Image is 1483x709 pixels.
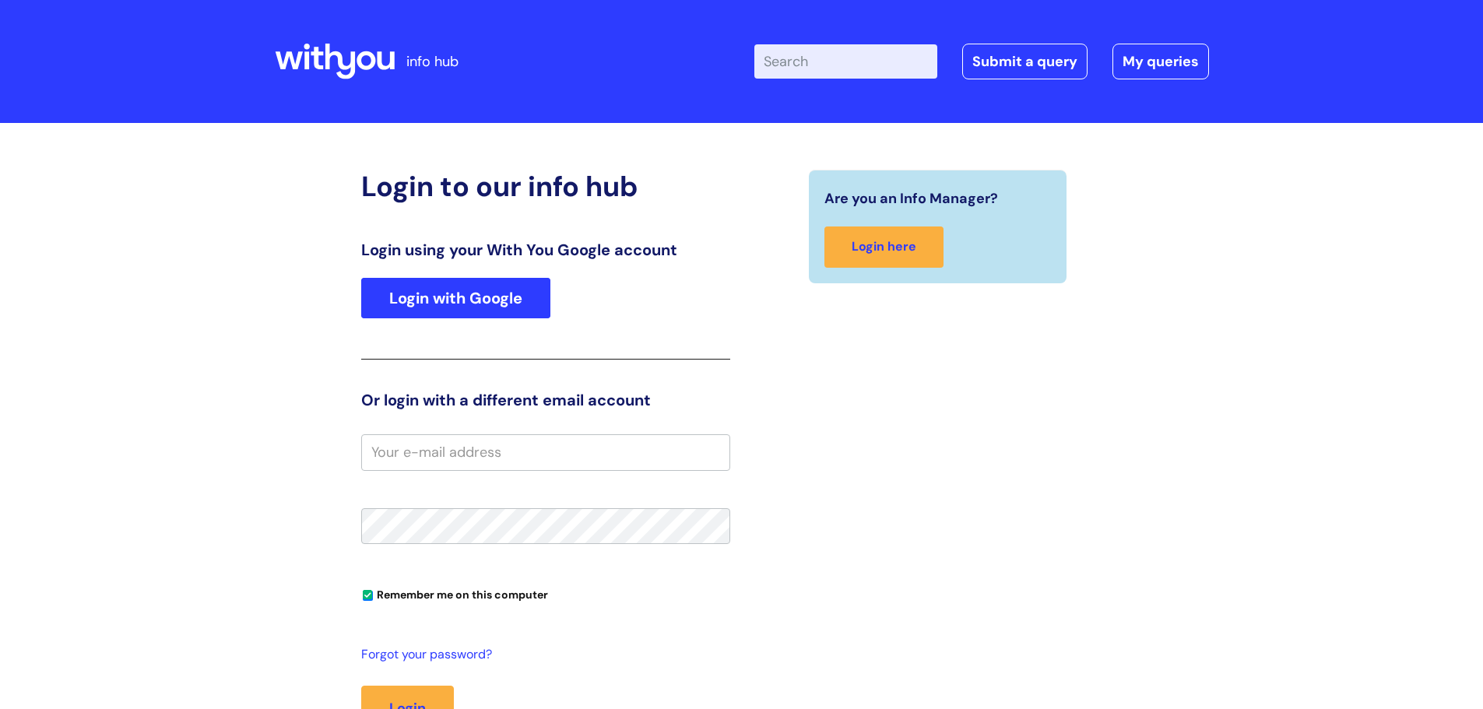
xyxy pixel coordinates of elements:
input: Your e-mail address [361,434,730,470]
h3: Or login with a different email account [361,391,730,409]
div: You can uncheck this option if you're logging in from a shared device [361,581,730,606]
a: Forgot your password? [361,644,722,666]
label: Remember me on this computer [361,584,548,602]
input: Search [754,44,937,79]
a: Login with Google [361,278,550,318]
h3: Login using your With You Google account [361,240,730,259]
span: Are you an Info Manager? [824,186,998,211]
a: Login here [824,226,944,268]
input: Remember me on this computer [363,591,373,601]
a: Submit a query [962,44,1088,79]
a: My queries [1112,44,1209,79]
h2: Login to our info hub [361,170,730,203]
p: info hub [406,49,459,74]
